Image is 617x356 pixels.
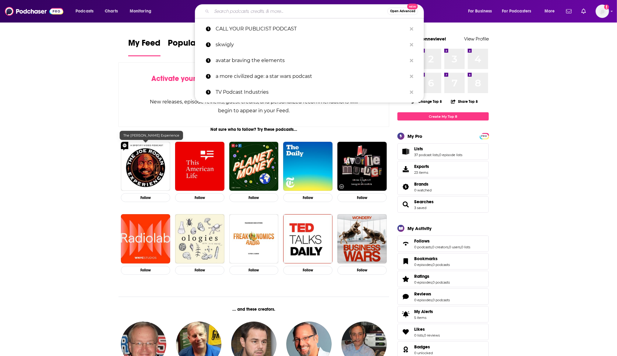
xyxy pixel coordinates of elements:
[414,164,429,169] span: Exports
[175,193,224,202] button: Follow
[400,292,412,301] a: Reviews
[195,37,424,53] a: skwigly
[337,266,387,275] button: Follow
[414,256,450,261] a: Bookmarks
[120,131,183,140] div: The [PERSON_NAME] Experience
[604,5,609,9] svg: Add a profile image
[229,266,279,275] button: Follow
[229,214,279,264] img: Freakonomics Radio
[201,4,430,18] div: Search podcasts, credits, & more...
[596,5,609,18] button: Show profile menu
[130,7,151,16] span: Monitoring
[400,183,412,191] a: Brands
[498,6,540,16] button: open menu
[397,143,489,160] span: Lists
[195,84,424,100] a: TV Podcast Industries
[414,344,430,350] span: Badges
[397,288,489,305] span: Reviews
[397,253,489,270] span: Bookmarks
[414,199,434,204] a: Searches
[216,84,407,100] p: TV Podcast Industries
[151,74,214,83] span: Activate your Feed
[397,306,489,323] a: My Alerts
[125,6,159,16] button: open menu
[464,6,500,16] button: open menu
[407,133,422,139] div: My Pro
[149,74,358,92] div: by following Podcasts, Creators, Lists, and other Users!
[175,142,224,191] img: This American Life
[400,200,412,209] a: Searches
[414,298,432,302] a: 0 episodes
[414,263,432,267] a: 0 episodes
[216,37,407,53] p: skwigly
[414,309,433,314] span: My Alerts
[175,214,224,264] img: Ologies with Alie Ward
[400,257,412,266] a: Bookmarks
[118,127,389,132] div: Not sure who to follow? Try these podcasts...
[283,193,333,202] button: Follow
[407,4,418,9] span: New
[212,6,387,16] input: Search podcasts, credits, & more...
[121,214,170,264] img: Radiolab
[423,333,424,337] span: ,
[414,146,462,152] a: Lists
[337,142,387,191] img: My Favorite Murder with Karen Kilgariff and Georgia Hardstark
[118,307,389,312] div: ... and these creators.
[195,21,424,37] a: CALL YOUR PUBLICIST PODCAST
[414,333,423,337] a: 0 lists
[545,7,555,16] span: More
[461,245,470,249] a: 0 lists
[128,38,160,52] span: My Feed
[564,6,574,16] a: Show notifications dropdown
[414,280,432,284] a: 0 episodes
[121,142,170,191] img: The Joe Rogan Experience
[414,238,430,244] span: Follows
[432,245,448,249] a: 0 creators
[432,263,450,267] a: 0 podcasts
[397,271,489,287] span: Ratings
[414,274,450,279] a: Ratings
[400,310,412,319] span: My Alerts
[229,142,279,191] img: Planet Money
[596,5,609,18] img: User Profile
[414,188,432,192] a: 0 watched
[468,7,492,16] span: For Business
[195,68,424,84] a: a more civilized age: a star wars podcast
[414,206,426,210] a: 3 saved
[216,21,407,37] p: CALL YOUR PUBLICIST PODCAST
[414,344,433,350] a: Badges
[283,142,333,191] img: The Daily
[414,146,423,152] span: Lists
[464,36,489,42] a: View Profile
[451,96,478,107] button: Share Top 8
[397,196,489,213] span: Searches
[283,214,333,264] img: TED Talks Daily
[400,147,412,156] a: Lists
[414,274,429,279] span: Ratings
[414,326,425,332] span: Likes
[397,161,489,177] a: Exports
[397,179,489,195] span: Brands
[414,291,431,297] span: Reviews
[414,351,433,355] a: 0 unlocked
[76,7,93,16] span: Podcasts
[168,38,220,56] a: Popular Feed
[397,112,489,120] a: Create My Top 8
[397,324,489,340] span: Likes
[337,214,387,264] img: Business Wars
[71,6,101,16] button: open menu
[283,266,333,275] button: Follow
[540,6,562,16] button: open menu
[424,333,440,337] a: 0 reviews
[149,97,358,115] div: New releases, episode reviews, guest credits, and personalized recommendations will begin to appe...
